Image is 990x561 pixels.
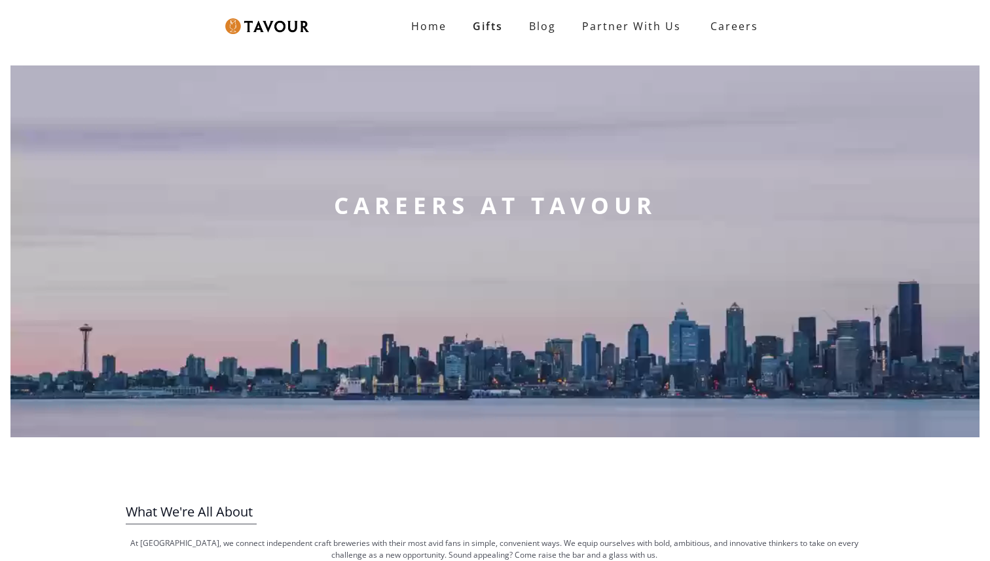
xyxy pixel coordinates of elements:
[334,190,657,221] strong: CAREERS AT TAVOUR
[398,13,460,39] a: Home
[411,19,447,33] strong: Home
[126,537,862,561] p: At [GEOGRAPHIC_DATA], we connect independent craft breweries with their most avid fans in simple,...
[516,13,569,39] a: Blog
[460,13,516,39] a: Gifts
[126,500,862,524] h3: What We're All About
[569,13,694,39] a: partner with us
[710,13,758,39] strong: Careers
[694,8,768,45] a: Careers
